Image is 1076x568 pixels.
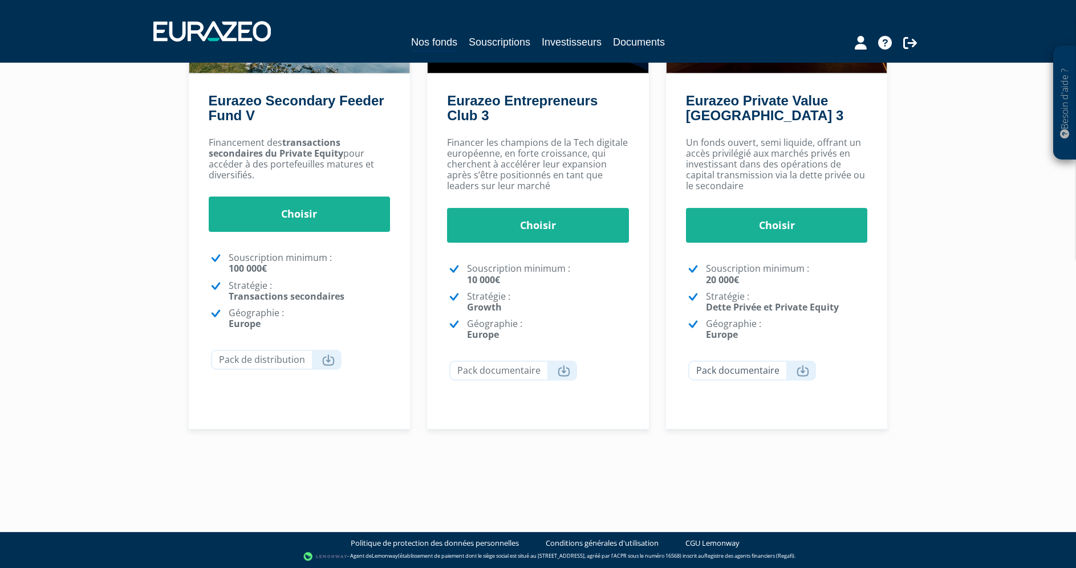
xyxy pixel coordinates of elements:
[686,208,868,243] a: Choisir
[613,34,665,50] a: Documents
[229,262,267,275] strong: 100 000€
[229,252,391,274] p: Souscription minimum :
[469,34,530,50] a: Souscriptions
[706,301,839,313] strong: Dette Privée et Private Equity
[447,137,629,192] p: Financer les champions de la Tech digitale européenne, en forte croissance, qui cherchent à accél...
[706,291,868,313] p: Stratégie :
[411,34,457,52] a: Nos fonds
[704,553,794,560] a: Registre des agents financiers (Regafi)
[229,308,391,329] p: Géographie :
[303,551,347,562] img: logo-lemonway.png
[706,328,738,341] strong: Europe
[229,280,391,302] p: Stratégie :
[467,273,500,286] strong: 10 000€
[706,263,868,285] p: Souscription minimum :
[685,538,740,549] a: CGU Lemonway
[449,361,577,381] a: Pack documentaire
[706,273,739,286] strong: 20 000€
[211,350,342,370] a: Pack de distribution
[11,551,1065,562] div: - Agent de (établissement de paiement dont le siège social est situé au [STREET_ADDRESS], agréé p...
[372,553,398,560] a: Lemonway
[229,290,344,303] strong: Transactions secondaires
[467,318,629,340] p: Géographie :
[467,263,629,285] p: Souscription minimum :
[706,318,868,340] p: Géographie :
[542,34,602,50] a: Investisseurs
[209,136,343,160] strong: transactions secondaires du Private Equity
[447,93,598,123] a: Eurazeo Entrepreneurs Club 3
[229,317,261,330] strong: Europe
[467,301,502,313] strong: Growth
[686,137,868,192] p: Un fonds ouvert, semi liquide, offrant un accès privilégié aux marchés privés en investissant dan...
[467,291,629,313] p: Stratégie :
[209,137,391,181] p: Financement des pour accéder à des portefeuilles matures et diversifiés.
[467,328,499,341] strong: Europe
[209,93,384,123] a: Eurazeo Secondary Feeder Fund V
[447,208,629,243] a: Choisir
[686,93,843,123] a: Eurazeo Private Value [GEOGRAPHIC_DATA] 3
[209,197,391,232] a: Choisir
[1058,52,1071,154] p: Besoin d'aide ?
[351,538,519,549] a: Politique de protection des données personnelles
[546,538,659,549] a: Conditions générales d'utilisation
[688,361,816,381] a: Pack documentaire
[153,21,271,42] img: 1732889491-logotype_eurazeo_blanc_rvb.png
